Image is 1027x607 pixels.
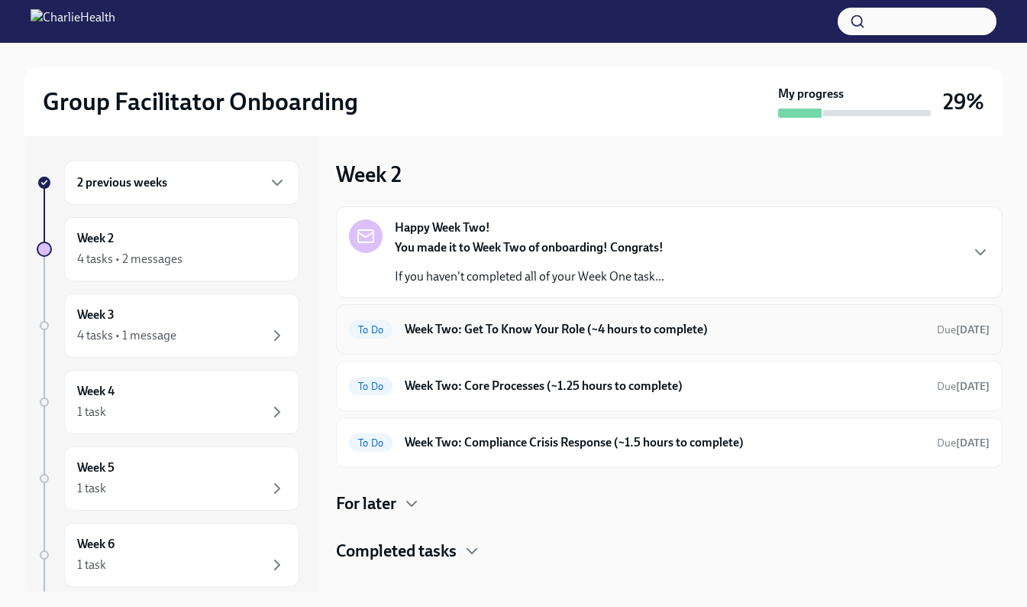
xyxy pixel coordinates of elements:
[77,251,182,268] div: 4 tasks • 2 messages
[349,437,392,449] span: To Do
[77,230,114,247] h6: Week 2
[37,217,299,281] a: Week 24 tasks • 2 messages
[77,327,176,344] div: 4 tasks • 1 message
[937,380,990,393] span: Due
[77,404,106,420] div: 1 task
[395,240,664,255] strong: You made it to Week Two of onboarding! Congrats!
[395,268,664,285] p: If you haven't completed all of your Week One task...
[349,324,392,336] span: To Do
[405,434,925,451] h6: Week Two: Compliance Crisis Response (~1.5 hours to complete)
[405,321,925,338] h6: Week Two: Get To Know Your Role (~4 hours to complete)
[77,557,106,573] div: 1 task
[336,161,402,188] h3: Week 2
[64,161,299,205] div: 2 previous weeks
[937,437,990,450] span: Due
[405,378,925,394] h6: Week Two: Core Processes (~1.25 hours to complete)
[43,86,358,117] h2: Group Facilitator Onboarding
[937,436,990,450] span: October 13th, 2025 10:00
[31,9,115,34] img: CharlieHealth
[778,86,844,102] strong: My progress
[37,523,299,587] a: Week 61 task
[349,317,990,342] a: To DoWeek Two: Get To Know Your Role (~4 hours to complete)Due[DATE]
[395,219,490,236] strong: Happy Week Two!
[77,307,115,323] h6: Week 3
[336,540,1003,563] div: Completed tasks
[37,446,299,511] a: Week 51 task
[349,381,392,392] span: To Do
[37,294,299,358] a: Week 34 tasks • 1 message
[937,323,990,337] span: October 13th, 2025 10:00
[77,459,115,476] h6: Week 5
[956,323,990,336] strong: [DATE]
[77,174,167,191] h6: 2 previous weeks
[937,323,990,336] span: Due
[956,380,990,393] strong: [DATE]
[349,430,990,455] a: To DoWeek Two: Compliance Crisis Response (~1.5 hours to complete)Due[DATE]
[956,437,990,450] strong: [DATE]
[336,492,396,515] h4: For later
[77,383,115,400] h6: Week 4
[77,480,106,497] div: 1 task
[336,492,1003,515] div: For later
[943,88,984,115] h3: 29%
[37,370,299,434] a: Week 41 task
[349,374,990,398] a: To DoWeek Two: Core Processes (~1.25 hours to complete)Due[DATE]
[77,536,115,553] h6: Week 6
[336,540,457,563] h4: Completed tasks
[937,379,990,394] span: October 13th, 2025 10:00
